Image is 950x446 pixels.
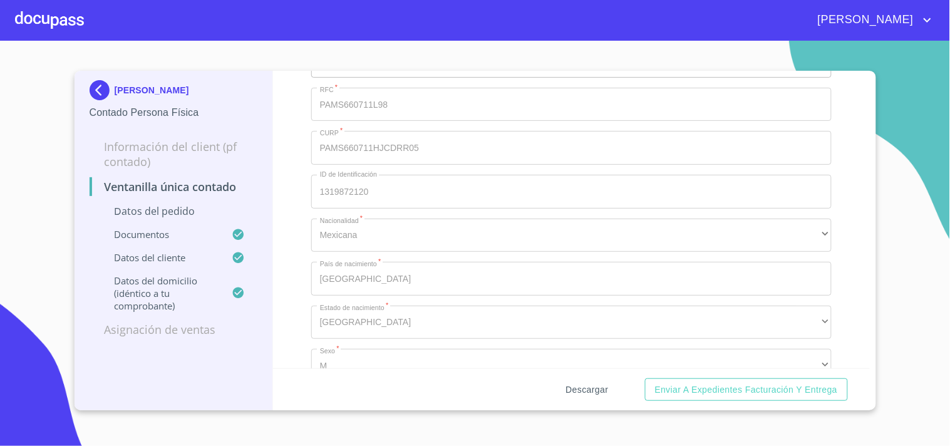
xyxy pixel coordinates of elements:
[90,251,232,264] p: Datos del cliente
[655,382,838,398] span: Enviar a Expedientes Facturación y Entrega
[311,219,832,252] div: Mexicana
[808,10,935,30] button: account of current user
[90,80,115,100] img: Docupass spot blue
[566,382,609,398] span: Descargar
[90,105,258,120] p: Contado Persona Física
[90,139,258,169] p: Información del Client (PF contado)
[90,274,232,312] p: Datos del domicilio (idéntico a tu comprobante)
[90,228,232,241] p: Documentos
[645,378,848,402] button: Enviar a Expedientes Facturación y Entrega
[115,85,189,95] p: [PERSON_NAME]
[90,322,258,337] p: Asignación de Ventas
[311,306,832,340] div: [GEOGRAPHIC_DATA]
[90,204,258,218] p: Datos del pedido
[311,349,832,383] div: M
[808,10,920,30] span: [PERSON_NAME]
[561,378,614,402] button: Descargar
[90,179,258,194] p: Ventanilla única contado
[90,80,258,105] div: [PERSON_NAME]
